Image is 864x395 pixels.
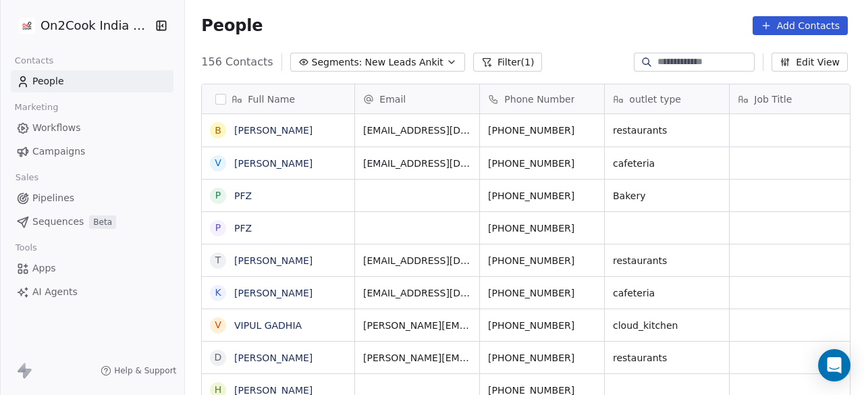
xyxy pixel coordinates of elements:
[11,281,173,303] a: AI Agents
[215,286,221,300] div: k
[32,191,74,205] span: Pipelines
[730,84,854,113] div: Job Title
[613,254,721,267] span: restaurants
[32,144,85,159] span: Campaigns
[613,319,721,332] span: cloud_kitchen
[11,257,173,280] a: Apps
[234,352,313,363] a: [PERSON_NAME]
[201,16,263,36] span: People
[363,319,471,332] span: [PERSON_NAME][EMAIL_ADDRESS][DOMAIN_NAME]
[202,84,354,113] div: Full Name
[32,285,78,299] span: AI Agents
[234,158,313,169] a: [PERSON_NAME]
[32,121,81,135] span: Workflows
[363,286,471,300] span: [EMAIL_ADDRESS][DOMAIN_NAME]
[11,117,173,139] a: Workflows
[11,211,173,233] a: SequencesBeta
[215,188,221,203] div: P
[114,365,176,376] span: Help & Support
[629,93,681,106] span: outlet type
[9,51,59,71] span: Contacts
[234,190,252,201] a: PFZ
[613,157,721,170] span: cafeteria
[11,70,173,93] a: People
[215,124,222,138] div: B
[9,238,43,258] span: Tools
[32,74,64,88] span: People
[234,125,313,136] a: [PERSON_NAME]
[473,53,543,72] button: Filter(1)
[215,156,222,170] div: V
[818,349,850,381] div: Open Intercom Messenger
[11,187,173,209] a: Pipelines
[379,93,406,106] span: Email
[754,93,792,106] span: Job Title
[488,157,596,170] span: [PHONE_NUMBER]
[248,93,295,106] span: Full Name
[504,93,574,106] span: Phone Number
[312,55,362,70] span: Segments:
[488,351,596,365] span: [PHONE_NUMBER]
[9,167,45,188] span: Sales
[488,254,596,267] span: [PHONE_NUMBER]
[215,318,222,332] div: V
[234,320,302,331] a: VIPUL GADHIA
[363,157,471,170] span: [EMAIL_ADDRESS][DOMAIN_NAME]
[355,84,479,113] div: Email
[363,254,471,267] span: [EMAIL_ADDRESS][DOMAIN_NAME]
[488,286,596,300] span: [PHONE_NUMBER]
[488,221,596,235] span: [PHONE_NUMBER]
[234,223,252,234] a: PFZ
[11,140,173,163] a: Campaigns
[363,124,471,137] span: [EMAIL_ADDRESS][DOMAIN_NAME]
[215,253,221,267] div: t
[215,350,222,365] div: d
[488,189,596,203] span: [PHONE_NUMBER]
[613,286,721,300] span: cafeteria
[772,53,848,72] button: Edit View
[605,84,729,113] div: outlet type
[32,261,56,275] span: Apps
[201,54,273,70] span: 156 Contacts
[89,215,116,229] span: Beta
[19,18,35,34] img: on2cook%20logo-04%20copy.jpg
[488,319,596,332] span: [PHONE_NUMBER]
[363,351,471,365] span: [PERSON_NAME][EMAIL_ADDRESS][DOMAIN_NAME]
[365,55,443,70] span: New Leads Ankit
[753,16,848,35] button: Add Contacts
[101,365,176,376] a: Help & Support
[488,124,596,137] span: [PHONE_NUMBER]
[234,255,313,266] a: [PERSON_NAME]
[9,97,64,117] span: Marketing
[32,215,84,229] span: Sequences
[613,124,721,137] span: restaurants
[215,221,221,235] div: P
[16,14,146,37] button: On2Cook India Pvt. Ltd.
[613,351,721,365] span: restaurants
[40,17,152,34] span: On2Cook India Pvt. Ltd.
[480,84,604,113] div: Phone Number
[234,288,313,298] a: [PERSON_NAME]
[613,189,721,203] span: Bakery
